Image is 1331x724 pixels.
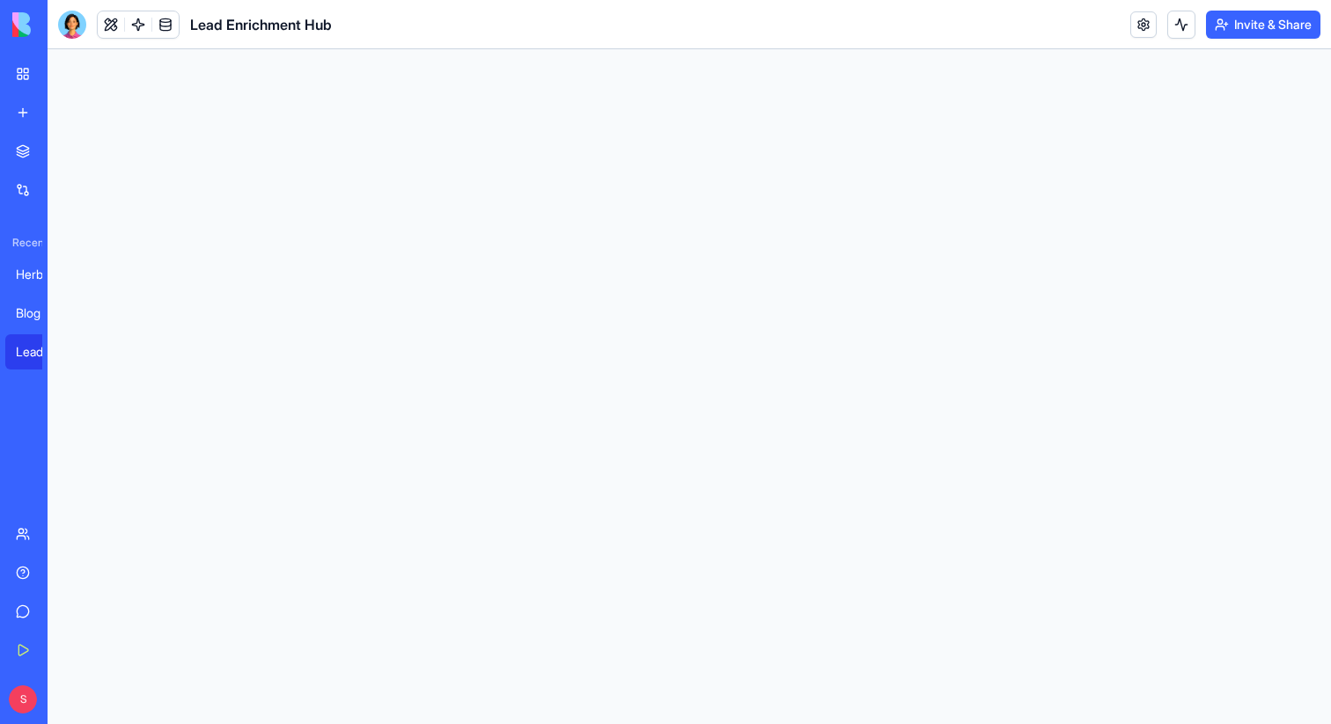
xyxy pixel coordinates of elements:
[16,343,65,361] div: Lead Enrichment Hub
[9,685,37,713] span: S
[5,236,42,250] span: Recent
[190,14,332,35] span: Lead Enrichment Hub
[16,304,65,322] div: Blog Generation Pro
[5,257,76,292] a: Herbal Wellness Portal
[12,12,121,37] img: logo
[5,334,76,369] a: Lead Enrichment Hub
[1206,11,1320,39] button: Invite & Share
[5,296,76,331] a: Blog Generation Pro
[16,266,65,283] div: Herbal Wellness Portal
